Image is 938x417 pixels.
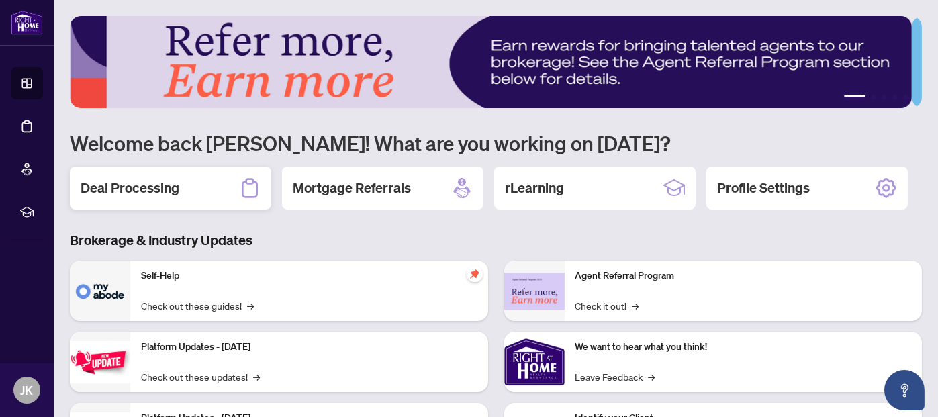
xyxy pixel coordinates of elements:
[141,269,477,283] p: Self-Help
[247,298,254,313] span: →
[575,269,912,283] p: Agent Referral Program
[505,179,564,197] h2: rLearning
[504,273,565,310] img: Agent Referral Program
[467,266,483,282] span: pushpin
[253,369,260,384] span: →
[141,340,477,355] p: Platform Updates - [DATE]
[504,332,565,392] img: We want to hear what you think!
[844,95,865,100] button: 1
[717,179,810,197] h2: Profile Settings
[70,16,912,108] img: Slide 0
[141,298,254,313] a: Check out these guides!→
[70,341,130,383] img: Platform Updates - July 21, 2025
[11,10,43,35] img: logo
[70,261,130,321] img: Self-Help
[70,231,922,250] h3: Brokerage & Industry Updates
[884,370,925,410] button: Open asap
[575,298,639,313] a: Check it out!→
[903,95,908,100] button: 5
[575,340,912,355] p: We want to hear what you think!
[575,369,655,384] a: Leave Feedback→
[141,369,260,384] a: Check out these updates!→
[293,179,411,197] h2: Mortgage Referrals
[21,381,34,400] span: JK
[632,298,639,313] span: →
[871,95,876,100] button: 2
[882,95,887,100] button: 3
[892,95,898,100] button: 4
[70,130,922,156] h1: Welcome back [PERSON_NAME]! What are you working on [DATE]?
[81,179,179,197] h2: Deal Processing
[649,369,655,384] span: →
